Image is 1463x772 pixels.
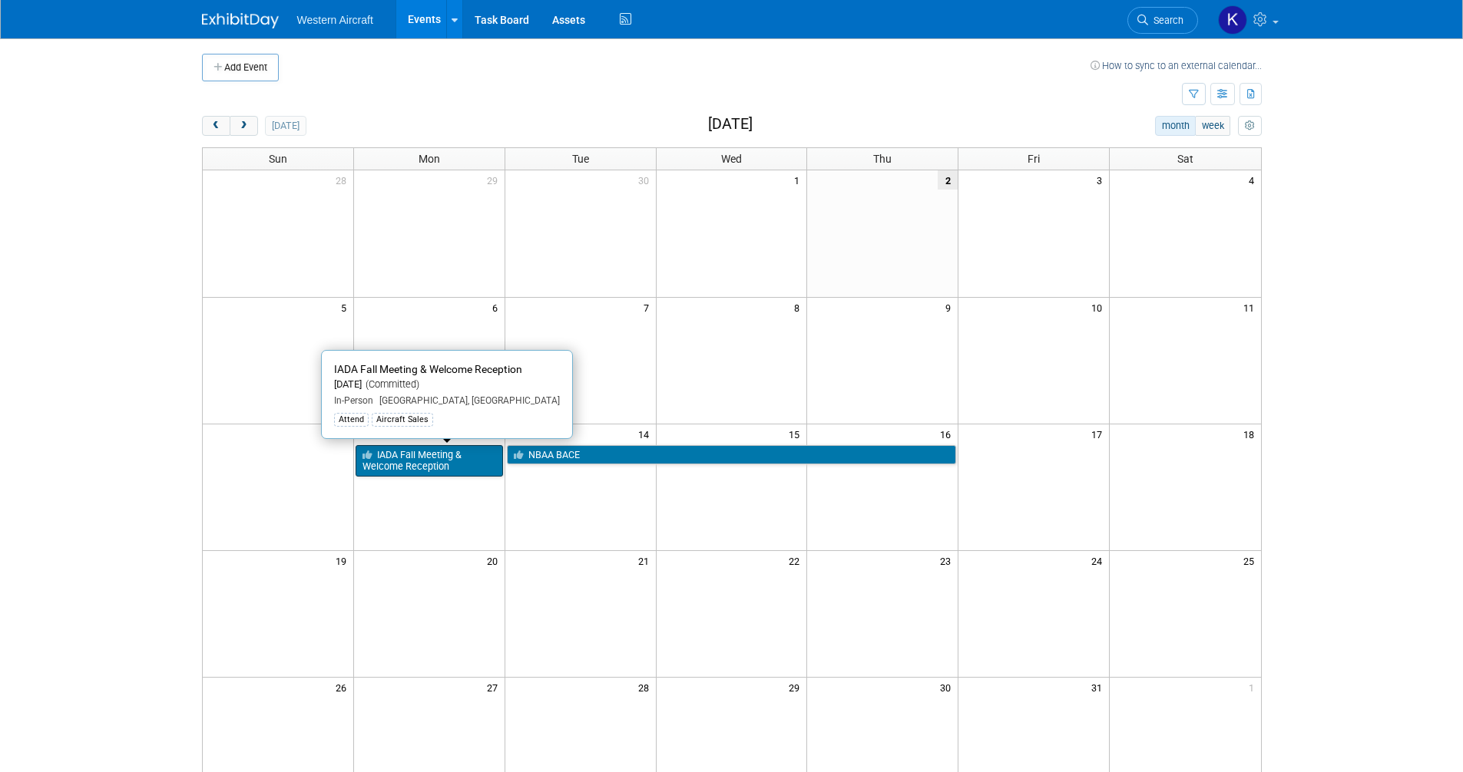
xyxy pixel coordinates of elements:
button: myCustomButton [1238,116,1261,136]
span: 14 [637,424,656,444]
span: 11 [1242,298,1261,317]
span: 9 [944,298,958,317]
span: Sat [1177,153,1193,165]
button: Add Event [202,54,279,81]
span: 10 [1090,298,1109,317]
span: Western Aircraft [297,14,373,26]
button: [DATE] [265,116,306,136]
span: 22 [787,551,806,570]
button: prev [202,116,230,136]
span: (Committed) [362,378,419,390]
span: 24 [1090,551,1109,570]
span: 29 [787,678,806,697]
span: 28 [334,170,353,190]
span: Fri [1028,153,1040,165]
span: 20 [485,551,505,570]
img: Kindra Mahler [1218,5,1247,35]
span: 31 [1090,678,1109,697]
h2: [DATE] [708,116,753,133]
span: 4 [1247,170,1261,190]
span: Wed [721,153,742,165]
span: 29 [485,170,505,190]
span: 17 [1090,424,1109,444]
span: 1 [793,170,806,190]
button: week [1195,116,1230,136]
span: 23 [938,551,958,570]
span: IADA Fall Meeting & Welcome Reception [334,363,522,375]
span: In-Person [334,395,373,406]
span: 1 [1247,678,1261,697]
span: 30 [938,678,958,697]
span: 19 [334,551,353,570]
span: 18 [1242,424,1261,444]
div: Attend [334,413,369,427]
span: Sun [269,153,287,165]
span: 5 [339,298,353,317]
span: 26 [334,678,353,697]
span: 8 [793,298,806,317]
span: 21 [637,551,656,570]
div: Aircraft Sales [372,413,433,427]
div: [DATE] [334,378,560,391]
span: Search [1148,15,1183,26]
img: ExhibitDay [202,13,279,28]
span: 3 [1095,170,1109,190]
a: How to sync to an external calendar... [1091,60,1262,71]
a: NBAA BACE [507,445,957,465]
span: 30 [637,170,656,190]
i: Personalize Calendar [1245,121,1255,131]
span: 25 [1242,551,1261,570]
span: 27 [485,678,505,697]
a: Search [1127,7,1198,34]
span: [GEOGRAPHIC_DATA], [GEOGRAPHIC_DATA] [373,395,560,406]
span: 7 [642,298,656,317]
a: IADA Fall Meeting & Welcome Reception [356,445,503,477]
span: 15 [787,424,806,444]
span: 2 [938,170,958,190]
span: Tue [572,153,589,165]
span: Mon [419,153,440,165]
span: 6 [491,298,505,317]
button: month [1155,116,1196,136]
span: 28 [637,678,656,697]
span: Thu [873,153,892,165]
button: next [230,116,258,136]
span: 16 [938,424,958,444]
